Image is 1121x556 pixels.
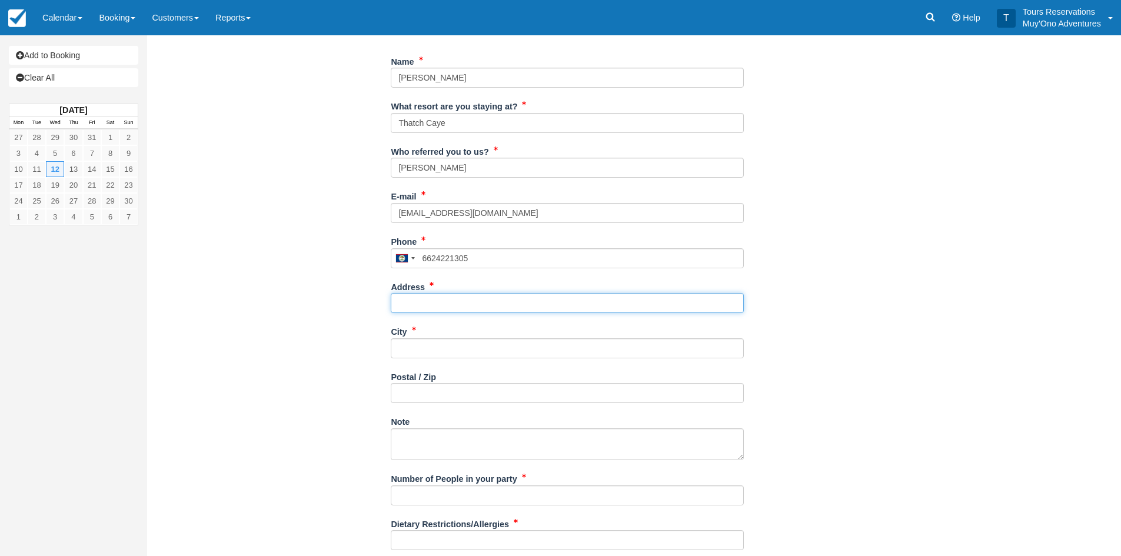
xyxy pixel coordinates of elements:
a: 17 [9,177,28,193]
a: 28 [83,193,101,209]
a: 5 [83,209,101,225]
i: Help [952,14,960,22]
th: Fri [83,116,101,129]
a: 5 [46,145,64,161]
label: What resort are you staying at? [391,96,517,113]
a: 8 [101,145,119,161]
a: 23 [119,177,138,193]
span: Help [963,13,980,22]
a: 26 [46,193,64,209]
a: 30 [64,129,82,145]
label: Who referred you to us? [391,142,488,158]
label: Note [391,412,410,428]
a: 12 [46,161,64,177]
div: T [997,9,1016,28]
label: E-mail [391,187,416,203]
a: 2 [28,209,46,225]
th: Sun [119,116,138,129]
a: 31 [83,129,101,145]
a: 20 [64,177,82,193]
label: Number of People in your party [391,469,517,485]
a: 16 [119,161,138,177]
p: Muy'Ono Adventures [1023,18,1101,29]
th: Wed [46,116,64,129]
a: 25 [28,193,46,209]
a: 29 [101,193,119,209]
th: Tue [28,116,46,129]
a: 24 [9,193,28,209]
a: 27 [64,193,82,209]
a: 4 [28,145,46,161]
label: Phone [391,232,417,248]
a: 3 [9,145,28,161]
img: checkfront-main-nav-mini-logo.png [8,9,26,27]
a: 9 [119,145,138,161]
a: 6 [64,145,82,161]
a: 1 [101,129,119,145]
div: Belize: +501 [391,249,418,268]
a: 3 [46,209,64,225]
a: 11 [28,161,46,177]
label: Postal / Zip [391,367,436,384]
p: Tours Reservations [1023,6,1101,18]
a: 29 [46,129,64,145]
a: 19 [46,177,64,193]
label: Name [391,52,414,68]
a: 14 [83,161,101,177]
a: 2 [119,129,138,145]
a: 27 [9,129,28,145]
th: Sat [101,116,119,129]
a: 30 [119,193,138,209]
th: Thu [64,116,82,129]
label: Dietary Restrictions/Allergies [391,514,509,531]
a: 10 [9,161,28,177]
label: City [391,322,407,338]
a: 21 [83,177,101,193]
a: 4 [64,209,82,225]
a: 6 [101,209,119,225]
a: Add to Booking [9,46,138,65]
a: 7 [119,209,138,225]
a: 18 [28,177,46,193]
a: Clear All [9,68,138,87]
a: 7 [83,145,101,161]
strong: [DATE] [59,105,87,115]
a: 15 [101,161,119,177]
a: 28 [28,129,46,145]
th: Mon [9,116,28,129]
a: 1 [9,209,28,225]
a: 13 [64,161,82,177]
a: 22 [101,177,119,193]
label: Address [391,277,425,294]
